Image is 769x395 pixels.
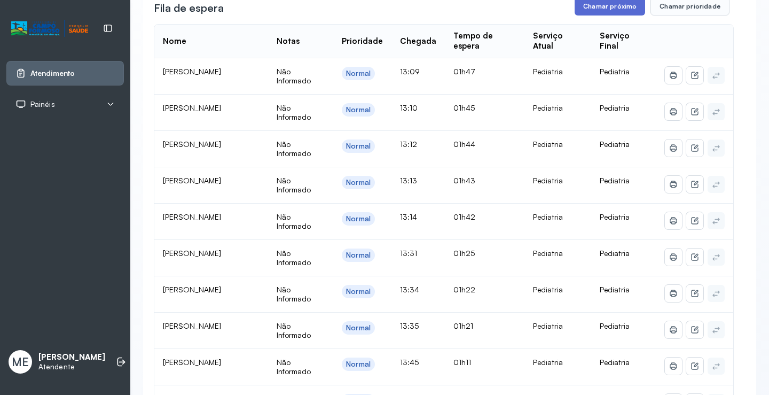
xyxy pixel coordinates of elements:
span: Não Informado [277,140,311,158]
span: [PERSON_NAME] [163,212,221,221]
span: [PERSON_NAME] [163,249,221,258]
span: Pediatria [600,358,630,367]
span: Pediatria [600,321,630,330]
div: Pediatria [533,285,583,295]
img: Logotipo do estabelecimento [11,20,88,37]
div: Normal [346,105,371,114]
span: [PERSON_NAME] [163,321,221,330]
p: Atendente [38,362,105,371]
span: 13:10 [400,103,418,112]
div: Tempo de espera [453,31,516,51]
div: Normal [346,360,371,369]
div: Chegada [400,36,436,47]
span: 13:31 [400,249,417,258]
span: [PERSON_NAME] [163,176,221,185]
h3: Fila de espera [154,1,224,16]
span: 01h47 [453,67,475,76]
span: 01h25 [453,249,475,258]
span: 13:45 [400,358,419,367]
div: Pediatria [533,212,583,222]
span: Pediatria [600,249,630,258]
span: 01h42 [453,212,475,221]
div: Pediatria [533,140,583,149]
span: Não Informado [277,212,311,231]
div: Normal [346,251,371,260]
span: [PERSON_NAME] [163,140,221,149]
span: [PERSON_NAME] [163,67,221,76]
div: Normal [346,287,371,296]
span: Não Informado [277,285,311,304]
span: Não Informado [277,176,311,195]
div: Pediatria [533,176,583,185]
div: Pediatria [533,67,583,76]
span: [PERSON_NAME] [163,285,221,294]
span: Pediatria [600,212,630,221]
div: Serviço Atual [533,31,583,51]
div: Normal [346,178,371,187]
div: Normal [346,214,371,223]
p: [PERSON_NAME] [38,352,105,362]
span: Pediatria [600,285,630,294]
span: Pediatria [600,176,630,185]
div: Prioridade [342,36,383,47]
span: 13:12 [400,140,417,149]
div: Normal [346,142,371,151]
span: Não Informado [277,67,311,86]
span: 13:35 [400,321,419,330]
div: Normal [346,69,371,78]
div: Pediatria [533,103,583,113]
span: 01h44 [453,140,475,149]
span: Não Informado [277,321,311,340]
span: 13:09 [400,67,420,76]
div: Pediatria [533,249,583,258]
span: 13:14 [400,212,417,221]
span: 01h22 [453,285,475,294]
span: Pediatria [600,140,630,149]
span: Não Informado [277,358,311,376]
div: Pediatria [533,358,583,367]
span: Painéis [30,100,55,109]
div: Normal [346,323,371,332]
span: Não Informado [277,249,311,267]
span: Pediatria [600,67,630,76]
div: Nome [163,36,186,47]
div: Pediatria [533,321,583,331]
a: Atendimento [15,68,115,79]
span: Pediatria [600,103,630,112]
span: [PERSON_NAME] [163,103,221,112]
span: 01h45 [453,103,475,112]
span: 13:34 [400,285,419,294]
div: Serviço Final [600,31,648,51]
span: 01h21 [453,321,473,330]
span: [PERSON_NAME] [163,358,221,367]
span: 01h11 [453,358,471,367]
span: 01h43 [453,176,475,185]
span: Não Informado [277,103,311,122]
div: Notas [277,36,300,47]
span: 13:13 [400,176,417,185]
span: Atendimento [30,69,75,78]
